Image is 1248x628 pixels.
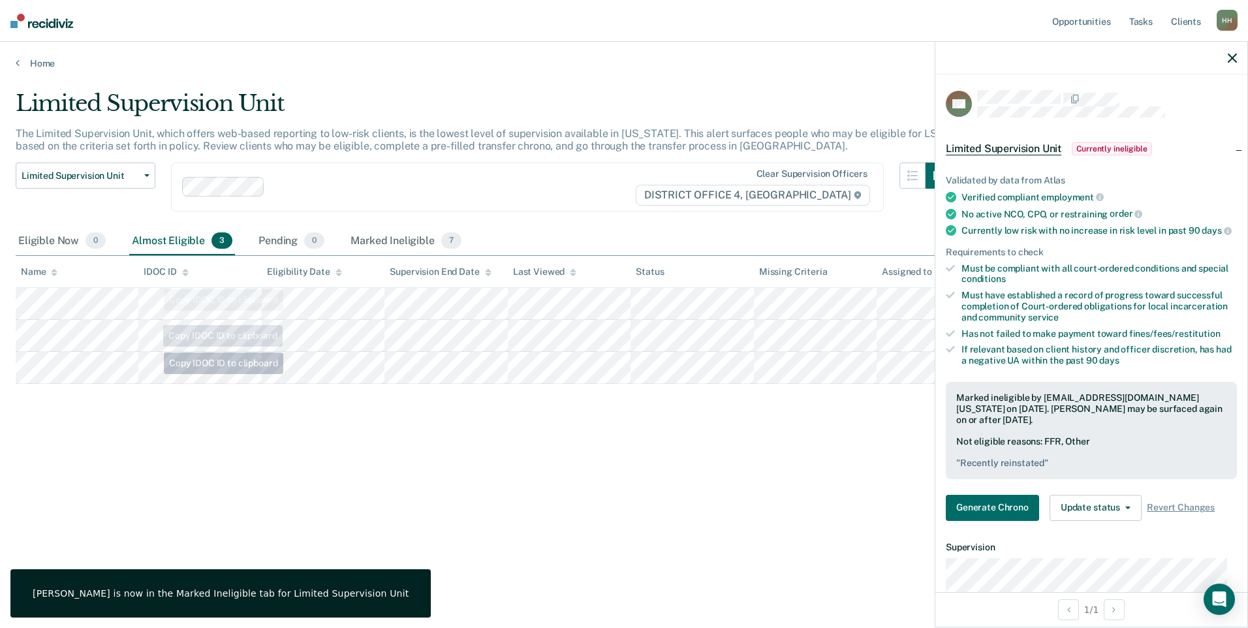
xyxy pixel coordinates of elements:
[961,263,1237,285] div: Must be compliant with all court-ordered conditions and special conditions
[10,14,73,28] img: Recidiviz
[946,495,1044,521] a: Navigate to form link
[956,458,1226,469] pre: " Recently reinstated "
[961,225,1237,236] div: Currently low risk with no increase in risk level in past 90
[1028,312,1059,322] span: service
[935,592,1247,627] div: 1 / 1
[946,175,1237,186] div: Validated by data from Atlas
[636,185,870,206] span: DISTRICT OFFICE 4, [GEOGRAPHIC_DATA]
[1110,208,1142,219] span: order
[16,127,944,152] p: The Limited Supervision Unit, which offers web-based reporting to low-risk clients, is the lowest...
[129,227,235,256] div: Almost Eligible
[636,266,664,277] div: Status
[256,227,327,256] div: Pending
[961,191,1237,203] div: Verified compliant
[267,266,342,277] div: Eligibility Date
[946,247,1237,258] div: Requirements to check
[33,588,409,599] div: [PERSON_NAME] is now in the Marked Ineligible tab for Limited Supervision Unit
[946,542,1237,553] dt: Supervision
[21,266,57,277] div: Name
[1050,495,1142,521] button: Update status
[961,328,1237,339] div: Has not failed to make payment toward
[1072,142,1152,155] span: Currently ineligible
[1099,355,1119,366] span: days
[16,57,1232,69] a: Home
[513,266,576,277] div: Last Viewed
[935,128,1247,170] div: Limited Supervision UnitCurrently ineligible
[1204,584,1235,615] div: Open Intercom Messenger
[1104,599,1125,620] button: Next Opportunity
[348,227,464,256] div: Marked Ineligible
[390,266,491,277] div: Supervision End Date
[22,170,139,181] span: Limited Supervision Unit
[304,232,324,249] span: 0
[1217,10,1238,31] div: H H
[1129,328,1221,339] span: fines/fees/restitution
[961,290,1237,322] div: Must have established a record of progress toward successful completion of Court-ordered obligati...
[16,227,108,256] div: Eligible Now
[1041,192,1103,202] span: employment
[757,168,867,180] div: Clear supervision officers
[441,232,461,249] span: 7
[16,90,952,127] div: Limited Supervision Unit
[1147,502,1215,513] span: Revert Changes
[956,392,1226,425] div: Marked ineligible by [EMAIL_ADDRESS][DOMAIN_NAME][US_STATE] on [DATE]. [PERSON_NAME] may be surfa...
[946,142,1061,155] span: Limited Supervision Unit
[961,344,1237,366] div: If relevant based on client history and officer discretion, has had a negative UA within the past 90
[759,266,828,277] div: Missing Criteria
[1058,599,1079,620] button: Previous Opportunity
[1202,225,1231,236] span: days
[86,232,106,249] span: 0
[956,436,1226,469] div: Not eligible reasons: FFR, Other
[961,208,1237,220] div: No active NCO, CPO, or restraining
[211,232,232,249] span: 3
[882,266,943,277] div: Assigned to
[144,266,188,277] div: IDOC ID
[946,495,1039,521] button: Generate Chrono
